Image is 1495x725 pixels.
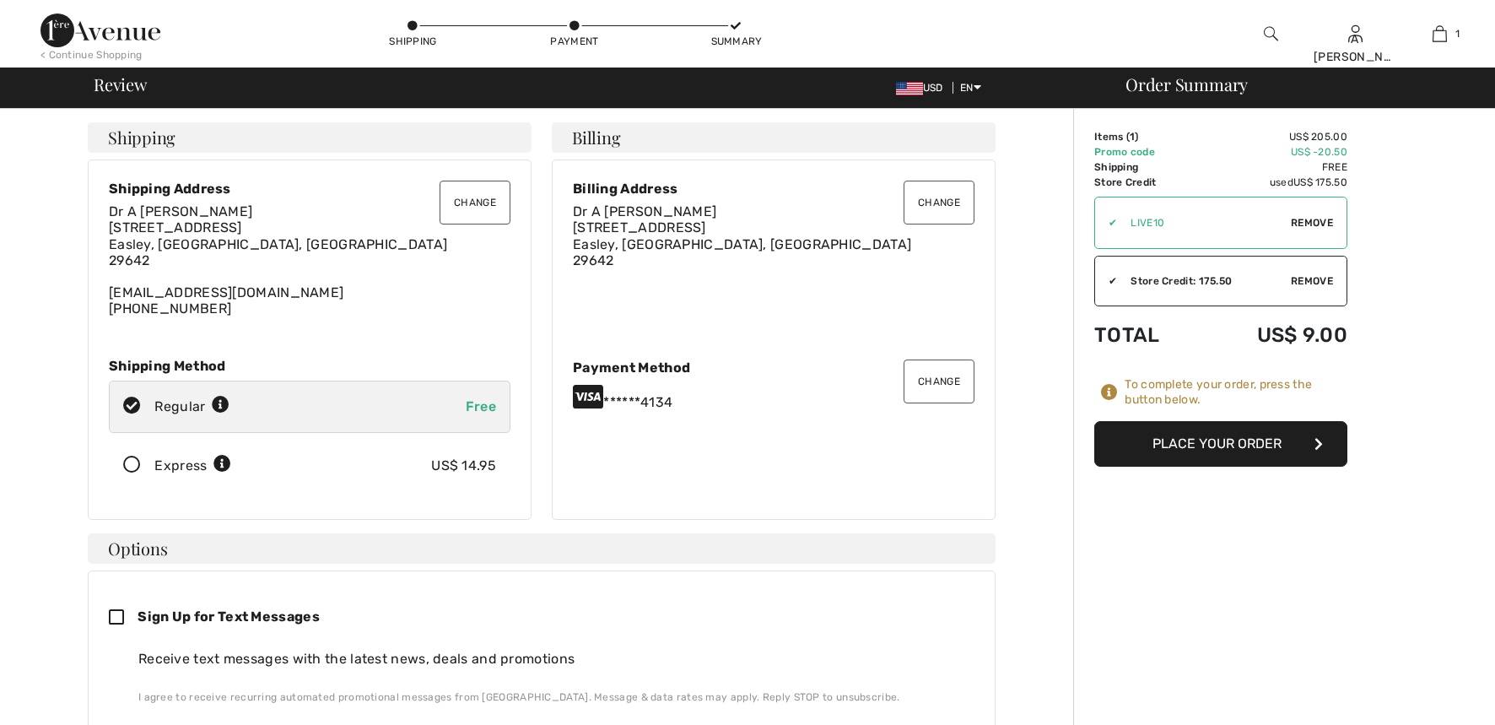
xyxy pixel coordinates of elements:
div: Regular [154,397,229,417]
div: Express [154,456,231,476]
img: US Dollar [896,82,923,95]
td: Promo code [1094,144,1201,160]
div: Order Summary [1105,76,1485,93]
span: [STREET_ADDRESS] Easley, [GEOGRAPHIC_DATA], [GEOGRAPHIC_DATA] 29642 [109,219,447,268]
span: Dr A [PERSON_NAME] [573,203,716,219]
a: Sign In [1348,25,1363,41]
input: Promo code [1117,197,1291,248]
div: Payment [549,34,600,49]
span: Billing [572,129,620,146]
span: USD [896,82,950,94]
div: [EMAIL_ADDRESS][DOMAIN_NAME] [PHONE_NUMBER] [109,203,510,317]
h4: Options [88,533,996,564]
div: Summary [711,34,762,49]
span: 1 [1130,131,1135,143]
img: My Info [1348,24,1363,44]
span: EN [960,82,981,94]
img: My Bag [1433,24,1447,44]
td: US$ 205.00 [1201,129,1347,144]
td: used [1201,175,1347,190]
div: I agree to receive recurring automated promotional messages from [GEOGRAPHIC_DATA]. Message & dat... [138,690,961,705]
td: US$ -20.50 [1201,144,1347,160]
div: A [PERSON_NAME] [1314,30,1396,66]
button: Change [440,181,510,225]
span: Free [466,398,496,414]
div: ✔ [1095,273,1117,289]
a: 1 [1398,24,1481,44]
div: Payment Method [573,360,974,376]
div: ✔ [1095,215,1117,230]
div: Billing Address [573,181,974,197]
div: Shipping Method [109,358,510,374]
button: Place Your Order [1094,421,1347,467]
button: Change [904,181,974,225]
td: Store Credit [1094,175,1201,190]
span: Review [94,76,147,93]
span: Sign Up for Text Messages [138,609,320,625]
div: US$ 14.95 [431,456,496,476]
span: Remove [1291,215,1333,230]
span: Shipping [108,129,175,146]
td: Free [1201,160,1347,175]
div: Receive text messages with the latest news, deals and promotions [138,649,961,669]
div: Store Credit: 175.50 [1117,273,1291,289]
span: 1 [1455,26,1460,41]
td: US$ 9.00 [1201,306,1347,364]
span: US$ 175.50 [1293,176,1347,188]
span: Dr A [PERSON_NAME] [109,203,252,219]
td: Items ( ) [1094,129,1201,144]
td: Total [1094,306,1201,364]
span: Remove [1291,273,1333,289]
span: [STREET_ADDRESS] Easley, [GEOGRAPHIC_DATA], [GEOGRAPHIC_DATA] 29642 [573,219,911,268]
div: < Continue Shopping [40,47,143,62]
img: 1ère Avenue [40,14,160,47]
div: Shipping [388,34,439,49]
div: Shipping Address [109,181,510,197]
div: To complete your order, press the button below. [1125,377,1347,408]
button: Change [904,360,974,403]
td: Shipping [1094,160,1201,175]
img: search the website [1264,24,1278,44]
